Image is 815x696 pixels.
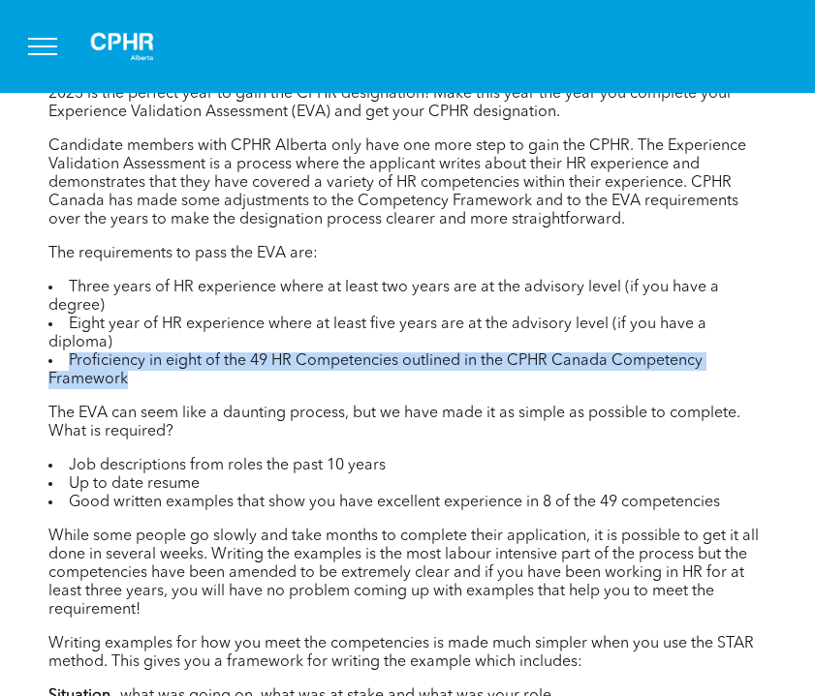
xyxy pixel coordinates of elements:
[48,475,767,494] li: Up to date resume
[48,85,767,122] p: 2023 is the perfect year to gain the CPHR designation! Make this year the year you complete your ...
[48,352,767,389] li: Proficiency in eight of the 49 HR Competencies outlined in the CPHR Canada Competency Framework
[48,245,767,263] p: The requirements to pass the EVA are:
[48,137,767,229] p: Candidate members with CPHR Alberta only have one more step to gain the CPHR. The Experience Vali...
[48,405,767,441] p: The EVA can seem like a daunting process, but we have made it as simple as possible to complete. ...
[48,457,767,475] li: Job descriptions from roles the past 10 years
[17,21,68,72] button: menu
[48,279,767,316] li: Three years of HR experience where at least two years are at the advisory level (if you have a de...
[48,635,767,672] p: Writing examples for how you meet the competencies is made much simpler when you use the STAR met...
[74,15,171,77] img: A white background with a few lines on it
[48,494,767,512] li: Good written examples that show you have excellent experience in 8 of the 49 competencies
[48,528,767,620] p: While some people go slowly and take months to complete their application, it is possible to get ...
[48,316,767,352] li: Eight year of HR experience where at least five years are at the advisory level (if you have a di...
